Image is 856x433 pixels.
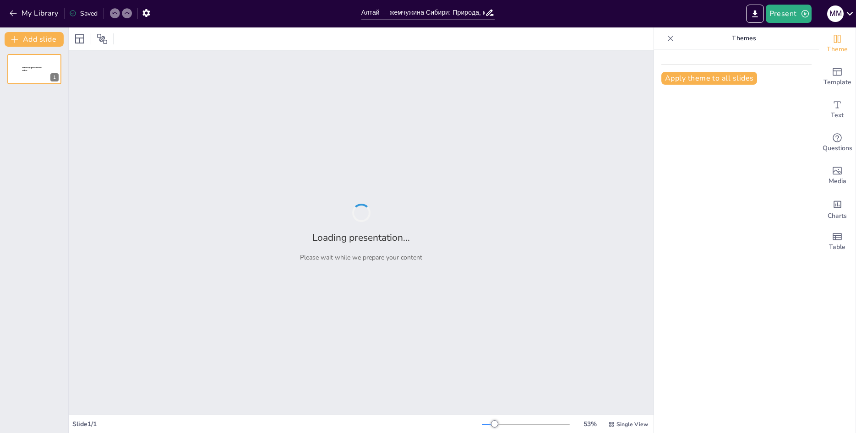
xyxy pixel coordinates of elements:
span: Media [829,176,846,186]
span: Sendsteps presentation editor [22,67,42,72]
div: Add text boxes [819,93,856,126]
div: М М [827,5,844,22]
div: Change the overall theme [819,27,856,60]
div: Add a table [819,225,856,258]
div: Slide 1 / 1 [72,420,482,428]
div: 53 % [579,420,601,428]
span: Text [831,110,844,120]
span: Theme [827,44,848,54]
span: Single View [616,421,648,428]
div: Add charts and graphs [819,192,856,225]
h2: Loading presentation... [312,231,410,244]
span: Table [829,242,845,252]
div: Layout [72,32,87,46]
div: Add images, graphics, shapes or video [819,159,856,192]
div: 1 [50,73,59,81]
button: Export to PowerPoint [746,5,764,23]
p: Please wait while we prepare your content [300,253,422,262]
div: 1 [7,54,61,84]
button: Apply theme to all slides [661,72,757,85]
button: Present [766,5,812,23]
button: My Library [7,6,62,21]
p: Themes [678,27,810,49]
input: Insert title [361,6,485,19]
span: Template [823,77,851,87]
span: Charts [828,211,847,221]
div: Saved [69,9,98,18]
div: Add ready made slides [819,60,856,93]
button: М М [827,5,844,23]
span: Questions [823,143,852,153]
div: Get real-time input from your audience [819,126,856,159]
button: Add slide [5,32,64,47]
span: Position [97,33,108,44]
